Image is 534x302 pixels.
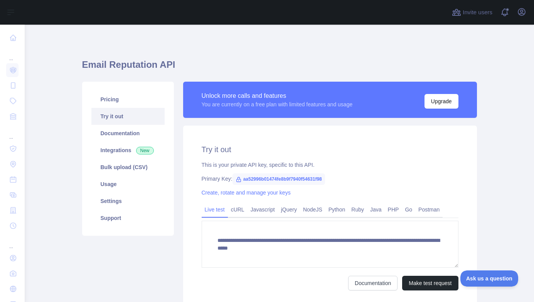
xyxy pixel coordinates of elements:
[91,91,165,108] a: Pricing
[136,147,154,154] span: New
[450,6,494,18] button: Invite users
[202,101,353,108] div: You are currently on a free plan with limited features and usage
[202,91,353,101] div: Unlock more calls and features
[463,8,492,17] span: Invite users
[6,234,19,250] div: ...
[202,144,458,155] h2: Try it out
[460,270,519,287] iframe: Toggle Customer Support
[82,59,477,77] h1: Email Reputation API
[385,203,402,216] a: PHP
[325,203,349,216] a: Python
[6,125,19,140] div: ...
[91,193,165,210] a: Settings
[248,203,278,216] a: Javascript
[425,94,458,109] button: Upgrade
[367,203,385,216] a: Java
[202,161,458,169] div: This is your private API key, specific to this API.
[202,203,228,216] a: Live test
[91,108,165,125] a: Try it out
[232,173,325,185] span: aa52996b01474fe8b9f7940f54631f98
[91,176,165,193] a: Usage
[91,159,165,176] a: Bulk upload (CSV)
[348,276,398,290] a: Documentation
[300,203,325,216] a: NodeJS
[278,203,300,216] a: jQuery
[228,203,248,216] a: cURL
[91,125,165,142] a: Documentation
[6,46,19,62] div: ...
[402,276,458,290] button: Make test request
[415,203,443,216] a: Postman
[91,210,165,226] a: Support
[202,175,458,183] div: Primary Key:
[91,142,165,159] a: Integrations New
[348,203,367,216] a: Ruby
[402,203,415,216] a: Go
[202,190,291,196] a: Create, rotate and manage your keys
